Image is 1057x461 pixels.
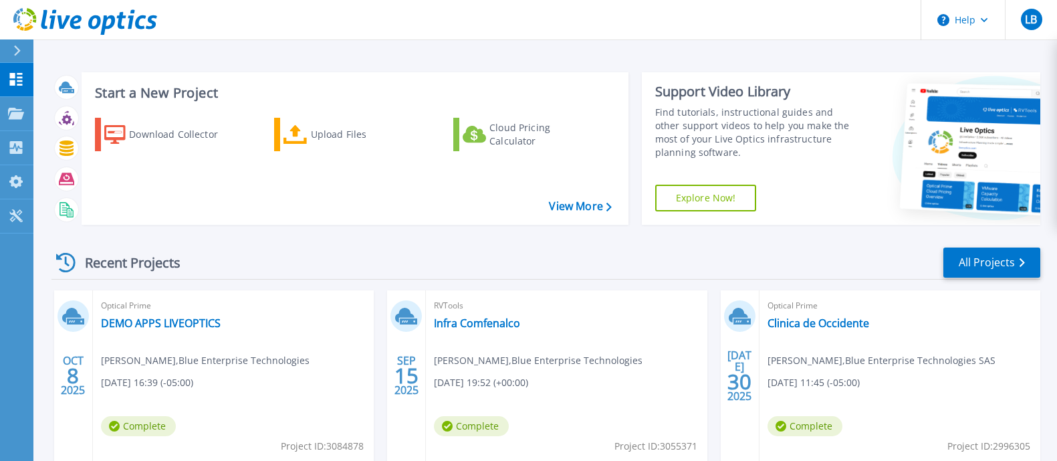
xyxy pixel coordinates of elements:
[1025,14,1037,25] span: LB
[947,439,1030,454] span: Project ID: 2996305
[489,121,596,148] div: Cloud Pricing Calculator
[614,439,697,454] span: Project ID: 3055371
[101,416,176,436] span: Complete
[434,416,509,436] span: Complete
[434,375,528,390] span: [DATE] 19:52 (+00:00)
[655,83,856,100] div: Support Video Library
[274,118,423,151] a: Upload Files
[434,298,699,313] span: RVTools
[51,246,199,279] div: Recent Projects
[311,121,418,148] div: Upload Files
[101,316,221,330] a: DEMO APPS LIVEOPTICS
[60,351,86,400] div: OCT 2025
[95,86,611,100] h3: Start a New Project
[394,370,419,381] span: 15
[67,370,79,381] span: 8
[434,353,642,368] span: [PERSON_NAME] , Blue Enterprise Technologies
[394,351,419,400] div: SEP 2025
[768,353,995,368] span: [PERSON_NAME] , Blue Enterprise Technologies SAS
[768,316,869,330] a: Clinica de Occidente
[768,416,842,436] span: Complete
[549,200,611,213] a: View More
[768,375,860,390] span: [DATE] 11:45 (-05:00)
[727,351,752,400] div: [DATE] 2025
[101,375,193,390] span: [DATE] 16:39 (-05:00)
[727,376,751,387] span: 30
[101,298,366,313] span: Optical Prime
[129,121,236,148] div: Download Collector
[101,353,310,368] span: [PERSON_NAME] , Blue Enterprise Technologies
[434,316,520,330] a: Infra Comfenalco
[655,185,757,211] a: Explore Now!
[95,118,244,151] a: Download Collector
[943,248,1040,278] a: All Projects
[768,298,1032,313] span: Optical Prime
[655,106,856,159] div: Find tutorials, instructional guides and other support videos to help you make the most of your L...
[281,439,364,454] span: Project ID: 3084878
[453,118,602,151] a: Cloud Pricing Calculator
